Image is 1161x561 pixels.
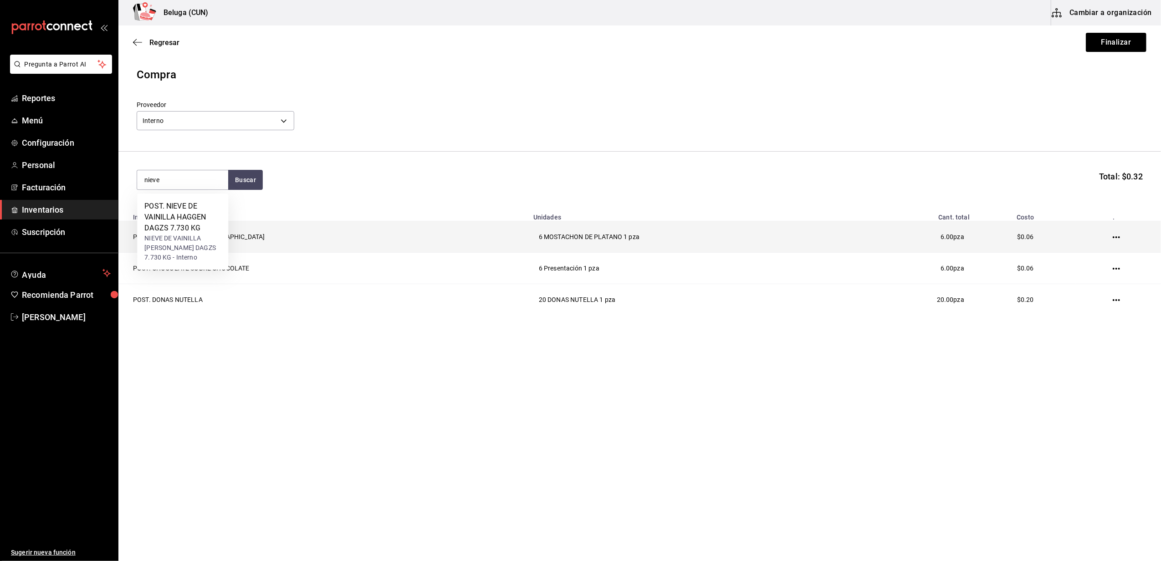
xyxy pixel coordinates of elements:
[937,296,954,303] span: 20.00
[10,55,112,74] button: Pregunta a Parrot AI
[137,66,1143,83] div: Compra
[528,221,847,253] td: 6 MOSTACHON DE PLATANO 1 pza
[22,311,111,323] span: [PERSON_NAME]
[847,208,975,221] th: Cant. total
[528,208,847,221] th: Unidades
[156,7,209,18] h3: Beluga (CUN)
[1076,208,1161,221] th: .
[941,233,954,240] span: 6.00
[22,268,99,279] span: Ayuda
[137,102,294,108] label: Proveedor
[22,114,111,127] span: Menú
[22,92,111,104] span: Reportes
[1086,33,1146,52] button: Finalizar
[137,111,294,130] div: Interno
[528,284,847,316] td: 20 DONAS NUTELLA 1 pza
[25,60,98,69] span: Pregunta a Parrot AI
[144,234,221,262] div: NIEVE DE VAINILLA [PERSON_NAME] DAGZS 7.730 KG - Interno
[133,38,179,47] button: Regresar
[975,208,1076,221] th: Costo
[11,548,111,557] span: Sugerir nueva función
[149,38,179,47] span: Regresar
[22,226,111,238] span: Suscripción
[22,204,111,216] span: Inventarios
[6,66,112,76] a: Pregunta a Parrot AI
[528,253,847,284] td: 6 Presentación 1 pza
[1017,233,1034,240] span: $0.06
[22,137,111,149] span: Configuración
[22,181,111,194] span: Facturación
[118,284,528,316] td: POST. DONAS NUTELLA
[118,253,528,284] td: POST. CHOCOLATE SOBRE CHOCOLATE
[22,159,111,171] span: Personal
[228,170,263,190] button: Buscar
[144,201,221,234] div: POST. NIEVE DE VAINILLA HAGGEN DAGZS 7.730 KG
[100,24,107,31] button: open_drawer_menu
[847,284,975,316] td: pza
[137,170,228,189] input: Buscar insumo
[22,289,111,301] span: Recomienda Parrot
[118,221,528,253] td: POST. MOSTACHON DE [GEOGRAPHIC_DATA]
[941,265,954,272] span: 6.00
[118,208,528,221] th: Insumo
[847,253,975,284] td: pza
[1017,296,1034,303] span: $0.20
[1099,170,1143,183] span: Total: $0.32
[847,221,975,253] td: pza
[1017,265,1034,272] span: $0.06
